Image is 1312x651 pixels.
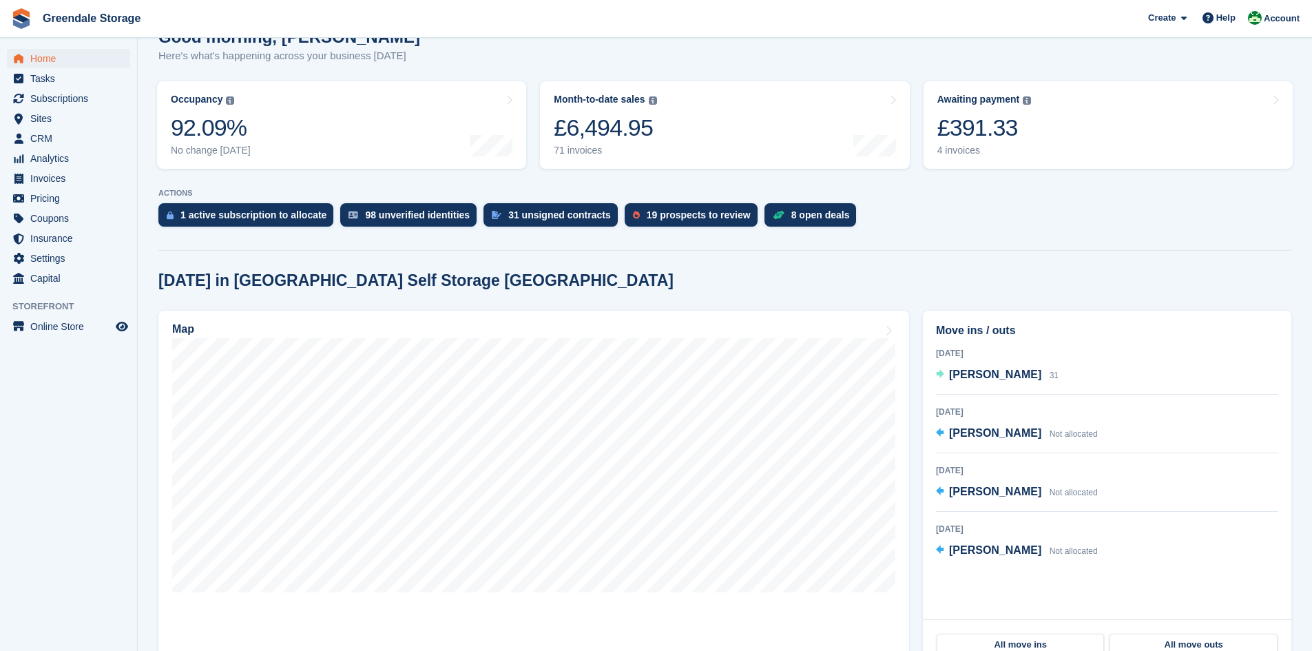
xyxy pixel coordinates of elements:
[7,149,130,168] a: menu
[226,96,234,105] img: icon-info-grey-7440780725fd019a000dd9b08b2336e03edf1995a4989e88bcd33f0948082b44.svg
[1023,96,1031,105] img: icon-info-grey-7440780725fd019a000dd9b08b2336e03edf1995a4989e88bcd33f0948082b44.svg
[30,49,113,68] span: Home
[936,347,1278,360] div: [DATE]
[936,464,1278,477] div: [DATE]
[340,203,483,234] a: 98 unverified identities
[7,129,130,148] a: menu
[30,149,113,168] span: Analytics
[936,406,1278,418] div: [DATE]
[7,69,130,88] a: menu
[1148,11,1176,25] span: Create
[554,94,645,105] div: Month-to-date sales
[1050,546,1098,556] span: Not allocated
[7,169,130,188] a: menu
[1050,371,1059,380] span: 31
[7,249,130,268] a: menu
[1216,11,1236,25] span: Help
[30,249,113,268] span: Settings
[1248,11,1262,25] img: Jon
[633,211,640,219] img: prospect-51fa495bee0391a8d652442698ab0144808aea92771e9ea1ae160a38d050c398.svg
[483,203,625,234] a: 31 unsigned contracts
[936,322,1278,339] h2: Move ins / outs
[348,211,358,219] img: verify_identity-adf6edd0f0f0b5bbfe63781bf79b02c33cf7c696d77639b501bdc392416b5a36.svg
[1050,488,1098,497] span: Not allocated
[936,425,1098,443] a: [PERSON_NAME] Not allocated
[7,89,130,108] a: menu
[7,269,130,288] a: menu
[30,317,113,336] span: Online Store
[949,544,1041,556] span: [PERSON_NAME]
[171,114,251,142] div: 92.09%
[791,209,850,220] div: 8 open deals
[647,209,751,220] div: 19 prospects to review
[649,96,657,105] img: icon-info-grey-7440780725fd019a000dd9b08b2336e03edf1995a4989e88bcd33f0948082b44.svg
[30,189,113,208] span: Pricing
[30,129,113,148] span: CRM
[12,300,137,313] span: Storefront
[171,94,222,105] div: Occupancy
[167,211,174,220] img: active_subscription_to_allocate_icon-d502201f5373d7db506a760aba3b589e785aa758c864c3986d89f69b8ff3...
[949,369,1041,380] span: [PERSON_NAME]
[158,48,420,64] p: Here's what's happening across your business [DATE]
[764,203,864,234] a: 8 open deals
[11,8,32,29] img: stora-icon-8386f47178a22dfd0bd8f6a31ec36ba5ce8667c1dd55bd0f319d3a0aa187defe.svg
[7,189,130,208] a: menu
[158,203,340,234] a: 1 active subscription to allocate
[30,169,113,188] span: Invoices
[949,427,1041,439] span: [PERSON_NAME]
[30,229,113,248] span: Insurance
[1264,12,1300,25] span: Account
[937,114,1032,142] div: £391.33
[7,317,130,336] a: menu
[936,484,1098,502] a: [PERSON_NAME] Not allocated
[924,81,1293,169] a: Awaiting payment £391.33 4 invoices
[937,94,1020,105] div: Awaiting payment
[30,269,113,288] span: Capital
[7,109,130,128] a: menu
[114,318,130,335] a: Preview store
[7,209,130,228] a: menu
[936,542,1098,560] a: [PERSON_NAME] Not allocated
[180,209,326,220] div: 1 active subscription to allocate
[625,203,764,234] a: 19 prospects to review
[30,69,113,88] span: Tasks
[7,229,130,248] a: menu
[365,209,470,220] div: 98 unverified identities
[936,366,1059,384] a: [PERSON_NAME] 31
[158,189,1291,198] p: ACTIONS
[7,49,130,68] a: menu
[773,210,784,220] img: deal-1b604bf984904fb50ccaf53a9ad4b4a5d6e5aea283cecdc64d6e3604feb123c2.svg
[30,109,113,128] span: Sites
[554,114,656,142] div: £6,494.95
[936,523,1278,535] div: [DATE]
[1050,429,1098,439] span: Not allocated
[172,323,194,335] h2: Map
[30,89,113,108] span: Subscriptions
[157,81,526,169] a: Occupancy 92.09% No change [DATE]
[171,145,251,156] div: No change [DATE]
[492,211,501,219] img: contract_signature_icon-13c848040528278c33f63329250d36e43548de30e8caae1d1a13099fd9432cc5.svg
[158,271,674,290] h2: [DATE] in [GEOGRAPHIC_DATA] Self Storage [GEOGRAPHIC_DATA]
[554,145,656,156] div: 71 invoices
[937,145,1032,156] div: 4 invoices
[30,209,113,228] span: Coupons
[540,81,909,169] a: Month-to-date sales £6,494.95 71 invoices
[508,209,611,220] div: 31 unsigned contracts
[37,7,146,30] a: Greendale Storage
[949,486,1041,497] span: [PERSON_NAME]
